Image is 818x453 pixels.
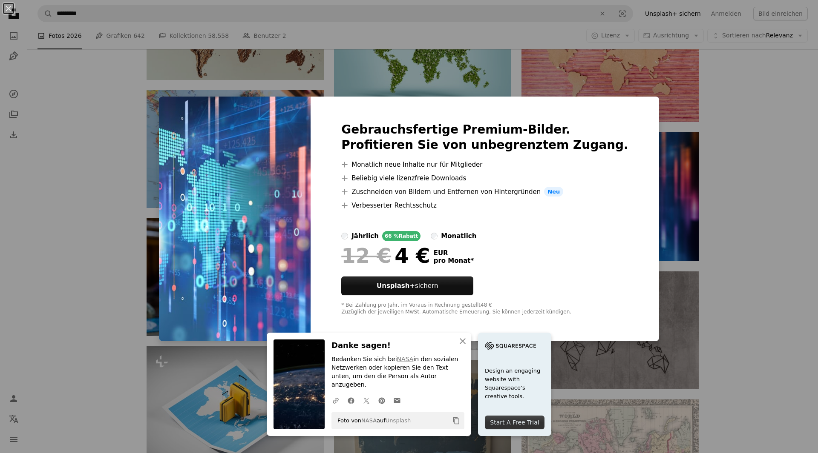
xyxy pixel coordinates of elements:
p: Bedanken Sie sich bei in den sozialen Netzwerken oder kopieren Sie den Text unten, um den die Per... [331,355,464,389]
button: Unsplash+sichern [341,276,473,295]
input: monatlich [431,233,438,239]
h3: Danke sagen! [331,339,464,352]
input: jährlich66 %Rabatt [341,233,348,239]
span: pro Monat * [434,257,474,265]
span: Foto von auf [333,414,411,427]
li: Zuschneiden von Bildern und Entfernen von Hintergründen [341,187,628,197]
div: Start A Free Trial [485,416,544,429]
a: Via E-Mail teilen teilen [389,392,405,409]
li: Beliebig viele lizenzfreie Downloads [341,173,628,183]
img: premium_photo-1664297642487-95b384f25b96 [159,97,311,342]
span: 12 € [341,245,391,267]
span: Design an engaging website with Squarespace’s creative tools. [485,367,544,401]
a: Auf Pinterest teilen [374,392,389,409]
a: NASA [397,356,414,362]
div: monatlich [441,231,476,241]
li: Monatlich neue Inhalte nur für Mitglieder [341,160,628,170]
div: 4 € [341,245,430,267]
li: Verbesserter Rechtsschutz [341,200,628,211]
span: EUR [434,249,474,257]
button: In die Zwischenablage kopieren [449,413,464,428]
a: NASA [361,417,377,424]
strong: Unsplash+ [377,282,415,290]
a: Design an engaging website with Squarespace’s creative tools.Start A Free Trial [478,333,551,436]
img: file-1705255347840-230a6ab5bca9image [485,339,536,352]
a: Auf Facebook teilen [343,392,359,409]
h2: Gebrauchsfertige Premium-Bilder. Profitieren Sie von unbegrenztem Zugang. [341,122,628,153]
span: Neu [544,187,563,197]
div: jährlich [351,231,379,241]
a: Unsplash [386,417,411,424]
div: 66 % Rabatt [382,231,421,241]
a: Auf Twitter teilen [359,392,374,409]
div: * Bei Zahlung pro Jahr, im Voraus in Rechnung gestellt 48 € Zuzüglich der jeweiligen MwSt. Automa... [341,302,628,316]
